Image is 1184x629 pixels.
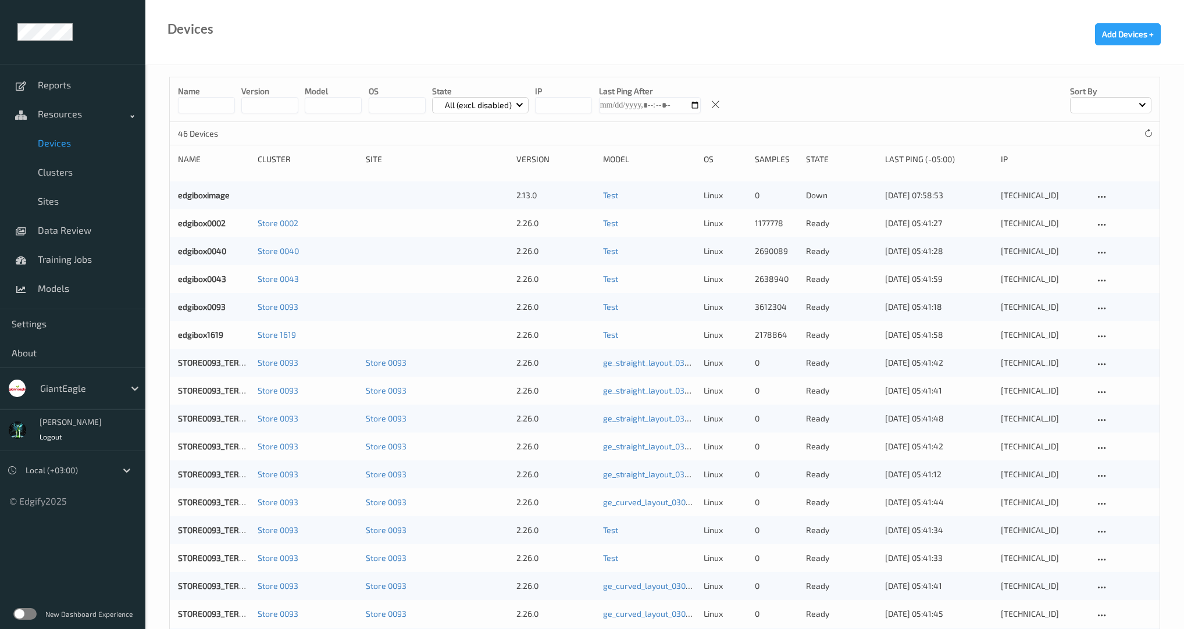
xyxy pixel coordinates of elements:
p: linux [704,580,747,592]
p: ready [806,552,878,564]
p: linux [704,608,747,620]
div: [DATE] 05:41:41 [885,385,992,396]
div: 0 [755,357,798,369]
div: 0 [755,524,798,536]
p: ready [806,413,878,424]
a: Store 0093 [366,525,406,535]
a: Test [603,330,618,339]
div: 2.13.0 [516,190,595,201]
a: Store 0093 [366,441,406,451]
a: STORE0093_TERM392 [178,469,260,479]
div: 2178864 [755,329,798,341]
a: Test [603,246,618,256]
div: 2.26.0 [516,357,595,369]
p: linux [704,469,747,480]
div: [DATE] 05:41:33 [885,552,992,564]
a: edgiboximage [178,190,230,200]
p: 46 Devices [178,128,265,140]
div: 2.26.0 [516,524,595,536]
a: Store 0043 [258,274,299,284]
p: IP [535,85,592,97]
a: ge_straight_layout_030_yolo8n_384_9_07_25_fixed [603,441,791,451]
div: [DATE] 05:41:34 [885,524,992,536]
a: Store 0093 [258,413,298,423]
div: 3612304 [755,301,798,313]
div: 2.26.0 [516,217,595,229]
div: 2638940 [755,273,798,285]
p: linux [704,217,747,229]
a: STORE0093_TERM383 [178,553,261,563]
a: Store 0040 [258,246,299,256]
div: 2.26.0 [516,385,595,396]
div: [TECHNICAL_ID] [1001,441,1086,452]
div: 0 [755,413,798,424]
a: Store 0093 [258,385,298,395]
a: Store 0093 [366,413,406,423]
p: Last Ping After [599,85,701,97]
p: OS [369,85,426,97]
a: edgibox0093 [178,302,226,312]
div: 0 [755,190,798,201]
p: linux [704,190,747,201]
a: Store 0093 [258,302,298,312]
p: ready [806,357,878,369]
div: OS [704,153,747,165]
p: version [241,85,298,97]
div: 0 [755,441,798,452]
a: ge_straight_layout_030_yolo8n_384_9_07_25_fixed [603,385,791,395]
p: down [806,190,878,201]
a: Store 0093 [366,358,406,367]
div: 2690089 [755,245,798,257]
a: Store 0093 [258,469,298,479]
a: Store 0093 [258,609,298,619]
div: 2.26.0 [516,496,595,508]
a: STORE0093_TERM384 [178,581,261,591]
div: State [806,153,878,165]
a: STORE0093_TERM394 [178,441,261,451]
div: 2.26.0 [516,301,595,313]
a: STORE0093_TERM380 [178,497,261,507]
div: Devices [167,23,213,35]
a: Store 0093 [258,525,298,535]
a: Store 0093 [366,581,406,591]
a: Store 0093 [366,609,406,619]
a: Store 0093 [258,441,298,451]
div: 0 [755,385,798,396]
div: 2.26.0 [516,469,595,480]
a: ge_curved_layout_030_yolo8n_384_9_07_25 [603,497,766,507]
div: [DATE] 05:41:59 [885,273,992,285]
a: Test [603,274,618,284]
a: STORE0093_TERM393 [178,358,260,367]
div: 2.26.0 [516,552,595,564]
div: [DATE] 05:41:44 [885,496,992,508]
div: [TECHNICAL_ID] [1001,301,1086,313]
div: [TECHNICAL_ID] [1001,357,1086,369]
div: [TECHNICAL_ID] [1001,190,1086,201]
a: Store 0093 [258,497,298,507]
p: ready [806,608,878,620]
div: [DATE] 05:41:45 [885,608,992,620]
div: [TECHNICAL_ID] [1001,580,1086,592]
p: linux [704,329,747,341]
a: Store 0093 [258,581,298,591]
button: Add Devices + [1095,23,1161,45]
a: ge_straight_layout_030_yolo8n_384_9_07_25_fixed [603,469,791,479]
div: [TECHNICAL_ID] [1001,273,1086,285]
a: Test [603,553,618,563]
a: Store 0093 [258,553,298,563]
div: [DATE] 05:41:12 [885,469,992,480]
div: [DATE] 05:41:48 [885,413,992,424]
p: ready [806,245,878,257]
a: ge_straight_layout_030_yolo8n_384_9_07_25_fixed [603,413,791,423]
a: STORE0093_TERM382 [178,609,261,619]
a: Test [603,190,618,200]
p: linux [704,496,747,508]
div: [TECHNICAL_ID] [1001,496,1086,508]
p: ready [806,329,878,341]
p: ready [806,301,878,313]
p: Name [178,85,235,97]
p: Sort by [1070,85,1151,97]
div: [DATE] 05:41:41 [885,580,992,592]
div: 0 [755,469,798,480]
div: [DATE] 05:41:18 [885,301,992,313]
